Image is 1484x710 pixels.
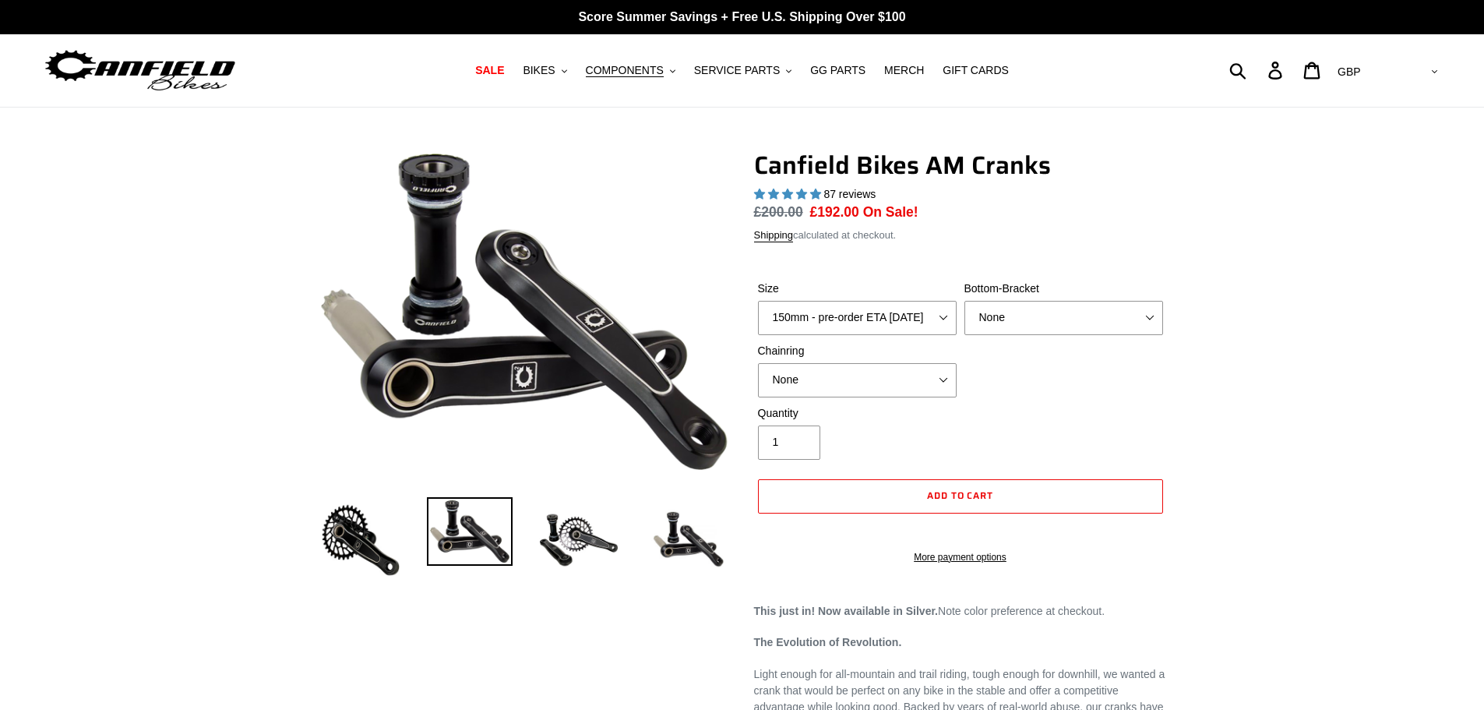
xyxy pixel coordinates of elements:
[536,497,622,583] img: Load image into Gallery viewer, Canfield Bikes AM Cranks
[318,497,404,583] img: Load image into Gallery viewer, Canfield Bikes AM Cranks
[754,636,902,648] strong: The Evolution of Revolution.
[964,281,1163,297] label: Bottom-Bracket
[475,64,504,77] span: SALE
[927,488,994,503] span: Add to cart
[758,281,957,297] label: Size
[810,204,859,220] span: £192.00
[758,550,1163,564] a: More payment options
[758,479,1163,514] button: Add to cart
[427,497,513,566] img: Load image into Gallery viewer, Canfield Cranks
[578,60,683,81] button: COMPONENTS
[802,60,873,81] a: GG PARTS
[586,64,664,77] span: COMPONENTS
[876,60,932,81] a: MERCH
[810,64,865,77] span: GG PARTS
[823,188,876,200] span: 87 reviews
[863,202,918,222] span: On Sale!
[754,603,1167,620] p: Note color preference at checkout.
[467,60,512,81] a: SALE
[43,46,238,95] img: Canfield Bikes
[884,64,924,77] span: MERCH
[758,405,957,422] label: Quantity
[754,204,803,220] s: £200.00
[754,229,794,242] a: Shipping
[754,605,939,617] strong: This just in! Now available in Silver.
[758,343,957,359] label: Chainring
[943,64,1009,77] span: GIFT CARDS
[754,228,1167,243] div: calculated at checkout.
[694,64,780,77] span: SERVICE PARTS
[1238,53,1278,87] input: Search
[935,60,1017,81] a: GIFT CARDS
[515,60,574,81] button: BIKES
[754,150,1167,180] h1: Canfield Bikes AM Cranks
[754,188,824,200] span: 4.97 stars
[523,64,555,77] span: BIKES
[686,60,799,81] button: SERVICE PARTS
[645,497,731,583] img: Load image into Gallery viewer, CANFIELD-AM_DH-CRANKS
